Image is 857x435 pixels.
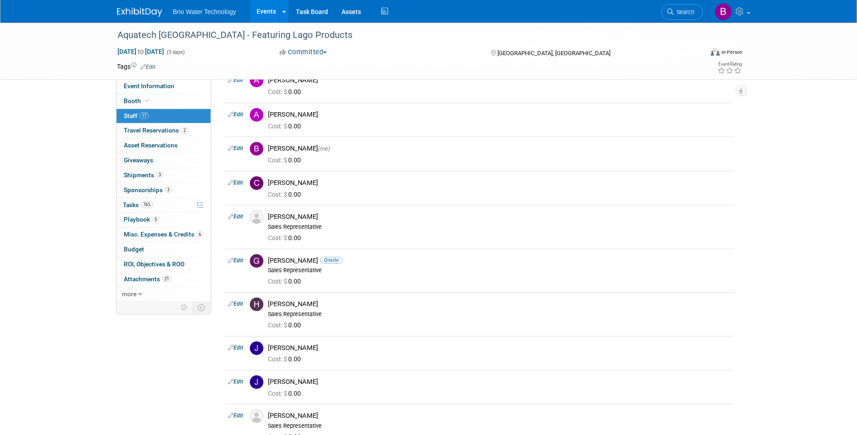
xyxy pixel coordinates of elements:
[177,302,192,313] td: Personalize Event Tab Strip
[250,176,263,190] img: C.jpg
[124,97,151,104] span: Booth
[228,257,243,264] a: Edit
[145,98,150,103] i: Booth reservation complete
[268,234,304,241] span: 0.00
[117,8,162,17] img: ExhibitDay
[124,186,172,194] span: Sponsorships
[268,191,304,198] span: 0.00
[715,3,732,20] img: Brandye Gahagan
[268,355,288,363] span: Cost: $
[497,50,610,57] span: [GEOGRAPHIC_DATA], [GEOGRAPHIC_DATA]
[268,156,304,164] span: 0.00
[250,254,263,268] img: G.jpg
[228,77,243,83] a: Edit
[117,198,211,213] a: Tasks76%
[124,156,153,164] span: Giveaways
[140,112,149,119] span: 17
[268,88,304,95] span: 0.00
[165,186,172,193] span: 3
[117,168,211,183] a: Shipments3
[268,300,730,308] div: [PERSON_NAME]
[250,142,263,156] img: B.jpg
[124,216,159,223] span: Playbook
[674,9,694,15] span: Search
[122,290,136,298] span: more
[268,411,730,420] div: [PERSON_NAME]
[268,191,288,198] span: Cost: $
[268,144,730,153] div: [PERSON_NAME]
[124,275,171,283] span: Attachments
[650,47,743,61] div: Event Format
[228,345,243,351] a: Edit
[250,341,263,355] img: J.jpg
[228,111,243,118] a: Edit
[162,275,171,282] span: 21
[117,183,211,198] a: Sponsorships3
[117,79,211,94] a: Event Information
[268,344,730,352] div: [PERSON_NAME]
[228,213,243,220] a: Edit
[117,94,211,109] a: Booth
[124,112,149,119] span: Staff
[117,272,211,287] a: Attachments21
[124,246,144,253] span: Budget
[228,378,243,385] a: Edit
[268,390,288,397] span: Cost: $
[114,27,689,43] div: Aquatech [GEOGRAPHIC_DATA] - Featuring Lago Products
[123,201,153,208] span: Tasks
[250,409,263,423] img: Associate-Profile-5.png
[268,213,730,221] div: [PERSON_NAME]
[141,201,153,208] span: 76%
[250,298,263,311] img: H.jpg
[250,74,263,87] img: A.jpg
[268,311,730,318] div: Sales Representative
[192,302,211,313] td: Toggle Event Tabs
[711,48,720,56] img: Format-Inperson.png
[721,49,742,56] div: In-Person
[152,216,159,223] span: 5
[117,257,211,272] a: ROI, Objectives & ROO
[268,267,730,274] div: Sales Representative
[268,179,730,187] div: [PERSON_NAME]
[268,422,730,430] div: Sales Representative
[124,127,188,134] span: Travel Reservations
[228,412,243,419] a: Edit
[268,234,288,241] span: Cost: $
[117,287,211,302] a: more
[268,76,730,85] div: [PERSON_NAME]
[117,47,164,56] span: [DATE] [DATE]
[124,260,184,268] span: ROI, Objectives & ROO
[117,153,211,168] a: Giveaways
[268,322,304,329] span: 0.00
[320,257,342,264] span: Onsite
[166,49,185,55] span: (3 days)
[197,231,203,238] span: 6
[661,4,703,20] a: Search
[276,47,330,57] button: Committed
[124,142,178,149] span: Asset Reservations
[268,322,288,329] span: Cost: $
[268,278,304,285] span: 0.00
[268,88,288,95] span: Cost: $
[268,355,304,363] span: 0.00
[124,82,174,90] span: Event Information
[117,109,211,123] a: Staff17
[136,48,145,55] span: to
[124,231,203,238] span: Misc. Expenses & Credits
[268,123,304,130] span: 0.00
[173,8,236,15] span: Brio Water Technology
[268,378,730,386] div: [PERSON_NAME]
[250,108,263,122] img: A.jpg
[228,301,243,307] a: Edit
[250,375,263,389] img: J.jpg
[117,213,211,227] a: Playbook5
[124,171,163,179] span: Shipments
[268,278,288,285] span: Cost: $
[268,256,730,265] div: [PERSON_NAME]
[228,180,243,186] a: Edit
[117,123,211,138] a: Travel Reservations2
[318,145,330,152] span: (me)
[268,223,730,231] div: Sales Representative
[268,123,288,130] span: Cost: $
[181,127,188,134] span: 2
